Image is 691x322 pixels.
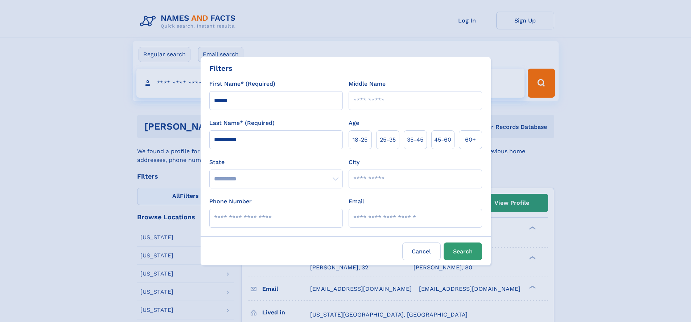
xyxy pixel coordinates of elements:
[434,135,451,144] span: 45‑60
[349,119,359,127] label: Age
[353,135,367,144] span: 18‑25
[209,63,233,74] div: Filters
[380,135,396,144] span: 25‑35
[402,242,441,260] label: Cancel
[444,242,482,260] button: Search
[209,80,275,88] label: First Name* (Required)
[349,80,386,88] label: Middle Name
[349,197,364,206] label: Email
[349,158,359,167] label: City
[209,119,275,127] label: Last Name* (Required)
[465,135,476,144] span: 60+
[209,158,343,167] label: State
[209,197,252,206] label: Phone Number
[407,135,423,144] span: 35‑45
